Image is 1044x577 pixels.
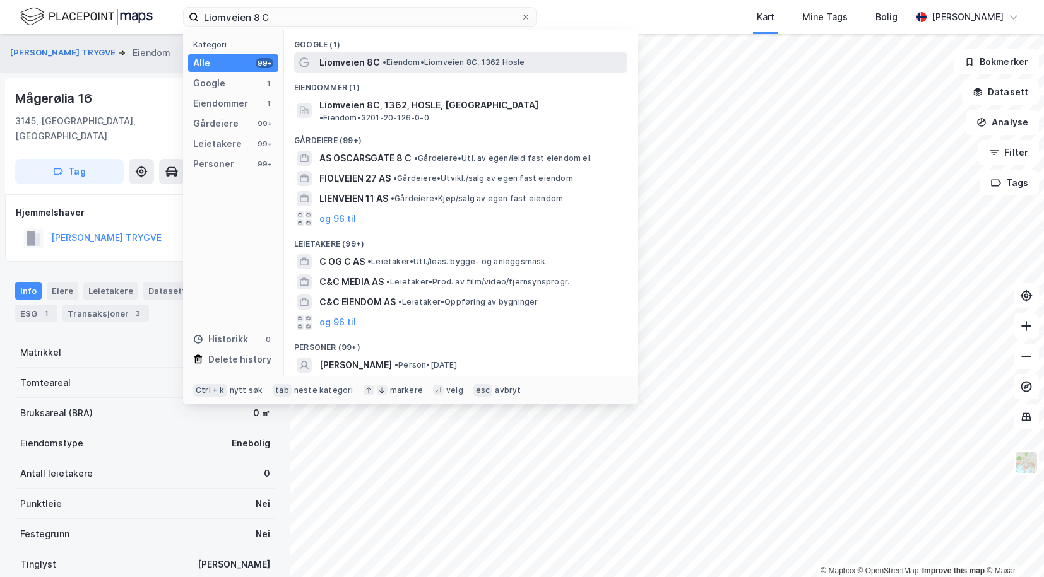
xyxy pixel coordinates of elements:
[391,194,394,203] span: •
[15,88,95,108] div: Mågerølia 16
[20,345,61,360] div: Matrikkel
[394,360,398,370] span: •
[193,96,248,111] div: Eiendommer
[414,153,592,163] span: Gårdeiere • Utl. av egen/leid fast eiendom el.
[319,191,388,206] span: LIENVEIEN 11 AS
[193,116,239,131] div: Gårdeiere
[20,527,69,542] div: Festegrunn
[193,136,242,151] div: Leietakere
[20,375,71,390] div: Tomteareal
[319,315,356,330] button: og 96 til
[932,9,1004,25] div: [PERSON_NAME]
[1014,450,1038,474] img: Z
[208,352,271,367] div: Delete history
[757,9,774,25] div: Kart
[319,98,538,113] span: Liomveien 8C, 1362, HOSLE, [GEOGRAPHIC_DATA]
[263,334,273,344] div: 0
[133,45,170,61] div: Eiendom
[284,73,638,95] div: Eiendommer (1)
[495,385,521,395] div: avbryt
[15,282,42,300] div: Info
[981,516,1044,577] iframe: Chat Widget
[83,282,138,300] div: Leietakere
[319,55,380,70] span: Liomveien 8C
[20,6,153,28] img: logo.f888ab2527a4732fd821a326f86c7f29.svg
[319,254,365,269] span: C OG C AS
[256,119,273,129] div: 99+
[256,527,270,542] div: Nei
[193,76,225,91] div: Google
[319,274,384,289] span: C&C MEDIA AS
[230,385,263,395] div: nytt søk
[193,156,234,172] div: Personer
[256,58,273,68] div: 99+
[414,153,418,163] span: •
[199,8,521,26] input: Søk på adresse, matrikkel, gårdeiere, leietakere eller personer
[319,171,391,186] span: FIOLVEIEN 27 AS
[393,173,573,184] span: Gårdeiere • Utvikl./salg av egen fast eiendom
[284,30,638,52] div: Google (1)
[193,55,210,71] div: Alle
[256,496,270,511] div: Nei
[263,98,273,108] div: 1
[253,405,270,421] div: 0 ㎡
[393,173,397,183] span: •
[802,9,848,25] div: Mine Tags
[386,277,390,286] span: •
[47,282,78,300] div: Eiere
[319,113,323,122] span: •
[15,114,210,144] div: 3145, [GEOGRAPHIC_DATA], [GEOGRAPHIC_DATA]
[319,211,356,226] button: og 96 til
[256,159,273,169] div: 99+
[193,332,248,347] div: Historikk
[922,566,985,575] a: Improve this map
[62,305,149,322] div: Transaksjoner
[20,496,62,511] div: Punktleie
[20,436,83,451] div: Eiendomstype
[390,385,423,395] div: markere
[966,110,1039,135] button: Analyse
[980,170,1039,195] button: Tags
[193,384,227,397] div: Ctrl + k
[367,257,371,266] span: •
[256,139,273,149] div: 99+
[232,436,270,451] div: Enebolig
[962,79,1039,105] button: Datasett
[398,297,402,306] span: •
[16,205,275,220] div: Hjemmelshaver
[473,384,493,397] div: esc
[131,307,144,320] div: 3
[875,9,898,25] div: Bolig
[319,113,429,123] span: Eiendom • 3201-20-126-0-0
[367,257,548,267] span: Leietaker • Utl./leas. bygge- og anleggsmask.
[319,358,392,373] span: [PERSON_NAME]
[284,125,638,148] div: Gårdeiere (99+)
[20,557,56,572] div: Tinglyst
[383,57,386,67] span: •
[198,557,270,572] div: [PERSON_NAME]
[15,159,124,184] button: Tag
[394,360,457,370] span: Person • [DATE]
[143,282,191,300] div: Datasett
[386,277,569,287] span: Leietaker • Prod. av film/video/fjernsynsprogr.
[978,140,1039,165] button: Filter
[40,307,52,320] div: 1
[954,49,1039,74] button: Bokmerker
[264,466,270,481] div: 0
[319,294,396,310] span: C&C EIENDOM AS
[273,384,292,397] div: tab
[263,78,273,88] div: 1
[383,57,525,67] span: Eiendom • Liomveien 8C, 1362 Hosle
[319,151,412,166] span: AS OSCARSGATE 8 C
[15,305,57,322] div: ESG
[391,194,563,204] span: Gårdeiere • Kjøp/salg av egen fast eiendom
[284,229,638,252] div: Leietakere (99+)
[858,566,919,575] a: OpenStreetMap
[20,466,93,481] div: Antall leietakere
[821,566,855,575] a: Mapbox
[446,385,463,395] div: velg
[20,405,93,421] div: Bruksareal (BRA)
[294,385,353,395] div: neste kategori
[10,47,118,59] button: [PERSON_NAME] TRYGVE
